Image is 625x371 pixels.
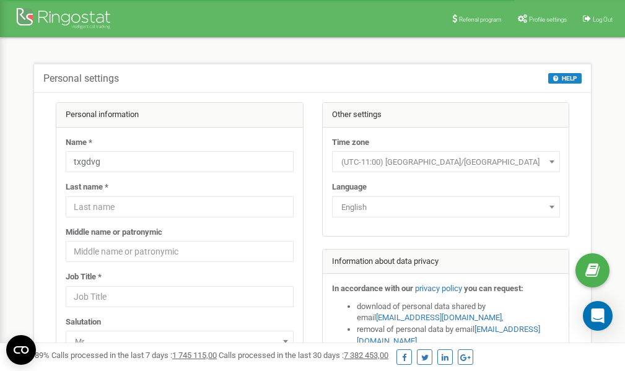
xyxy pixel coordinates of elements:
[332,284,413,293] strong: In accordance with our
[66,286,294,307] input: Job Title
[66,227,162,238] label: Middle name or patronymic
[219,351,388,360] span: Calls processed in the last 30 days :
[336,199,556,216] span: English
[66,241,294,262] input: Middle name or patronymic
[357,301,560,324] li: download of personal data shared by email ,
[548,73,582,84] button: HELP
[529,16,567,23] span: Profile settings
[357,324,560,347] li: removal of personal data by email ,
[66,271,102,283] label: Job Title *
[66,331,294,352] span: Mr.
[332,151,560,172] span: (UTC-11:00) Pacific/Midway
[66,196,294,217] input: Last name
[66,151,294,172] input: Name
[415,284,462,293] a: privacy policy
[43,73,119,84] h5: Personal settings
[376,313,502,322] a: [EMAIL_ADDRESS][DOMAIN_NAME]
[332,181,367,193] label: Language
[51,351,217,360] span: Calls processed in the last 7 days :
[66,137,92,149] label: Name *
[583,301,613,331] div: Open Intercom Messenger
[172,351,217,360] u: 1 745 115,00
[56,103,303,128] div: Personal information
[323,103,569,128] div: Other settings
[66,181,108,193] label: Last name *
[593,16,613,23] span: Log Out
[323,250,569,274] div: Information about data privacy
[344,351,388,360] u: 7 382 453,00
[70,333,289,351] span: Mr.
[66,316,101,328] label: Salutation
[464,284,523,293] strong: you can request:
[6,335,36,365] button: Open CMP widget
[332,196,560,217] span: English
[336,154,556,171] span: (UTC-11:00) Pacific/Midway
[459,16,502,23] span: Referral program
[332,137,369,149] label: Time zone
